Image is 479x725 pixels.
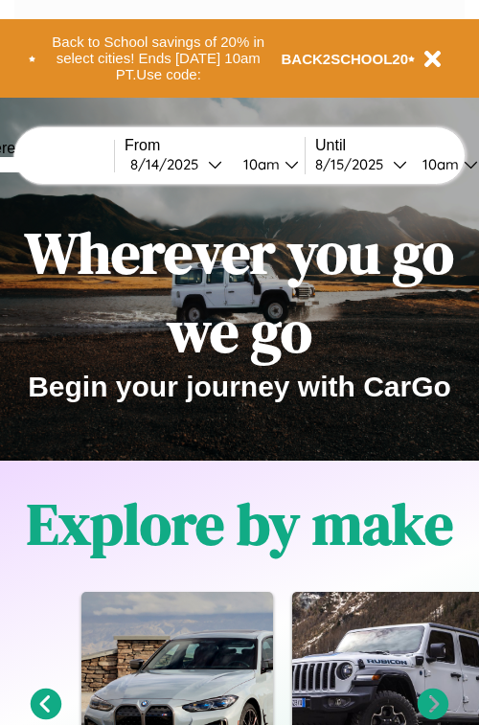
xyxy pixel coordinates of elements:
label: From [125,137,305,154]
div: 8 / 15 / 2025 [315,155,393,173]
div: 10am [413,155,464,173]
div: 10am [234,155,285,173]
div: 8 / 14 / 2025 [130,155,208,173]
h1: Explore by make [27,485,453,563]
button: 8/14/2025 [125,154,228,174]
b: BACK2SCHOOL20 [282,51,409,67]
button: Back to School savings of 20% in select cities! Ends [DATE] 10am PT.Use code: [35,29,282,88]
button: 10am [228,154,305,174]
